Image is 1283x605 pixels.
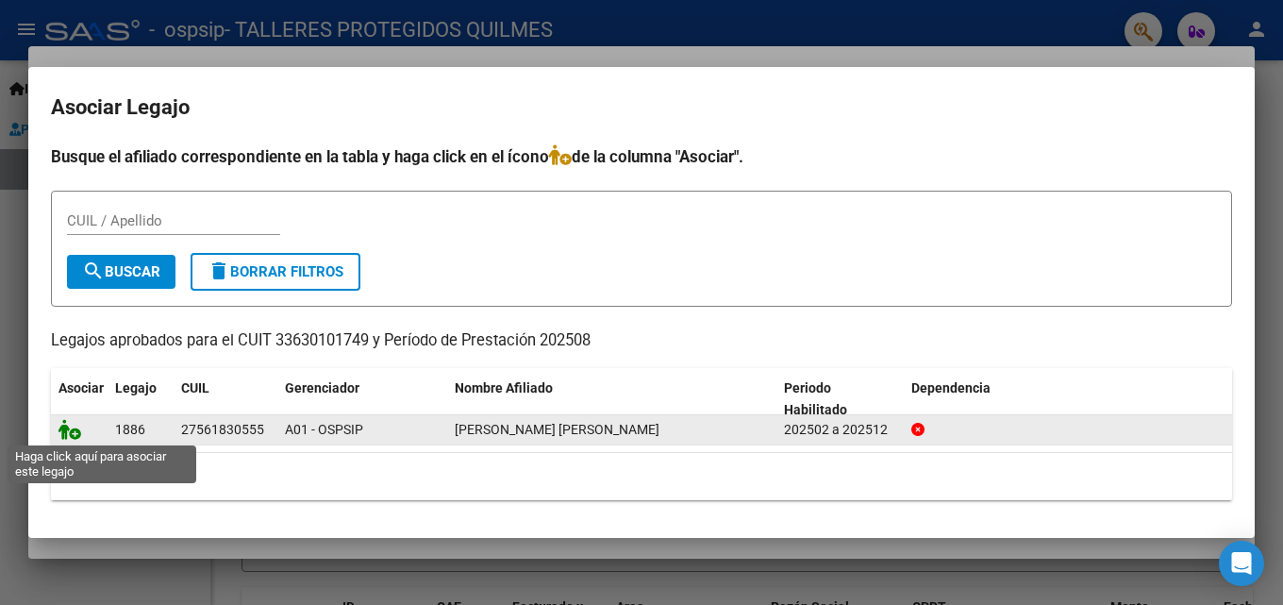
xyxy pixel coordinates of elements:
span: Nombre Afiliado [455,380,553,395]
span: A01 - OSPSIP [285,422,363,437]
span: Legajo [115,380,157,395]
button: Buscar [67,255,175,289]
datatable-header-cell: Dependencia [904,368,1233,430]
p: Legajos aprobados para el CUIT 33630101749 y Período de Prestación 202508 [51,329,1232,353]
datatable-header-cell: Periodo Habilitado [776,368,904,430]
span: Borrar Filtros [208,263,343,280]
h2: Asociar Legajo [51,90,1232,126]
div: Open Intercom Messenger [1219,541,1264,586]
span: Dependencia [911,380,991,395]
span: Periodo Habilitado [784,380,847,417]
span: 1886 [115,422,145,437]
span: CUIL [181,380,209,395]
datatable-header-cell: CUIL [174,368,277,430]
span: Gerenciador [285,380,359,395]
h4: Busque el afiliado correspondiente en la tabla y haga click en el ícono de la columna "Asociar". [51,144,1232,169]
span: NUÑEZ TANIA SOFIA [455,422,659,437]
button: Borrar Filtros [191,253,360,291]
span: Asociar [58,380,104,395]
datatable-header-cell: Legajo [108,368,174,430]
div: 27561830555 [181,419,264,441]
mat-icon: search [82,260,105,282]
mat-icon: delete [208,260,230,282]
span: Buscar [82,263,160,280]
div: 202502 a 202512 [784,419,896,441]
datatable-header-cell: Gerenciador [277,368,447,430]
datatable-header-cell: Asociar [51,368,108,430]
datatable-header-cell: Nombre Afiliado [447,368,776,430]
div: 1 registros [51,453,1232,500]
